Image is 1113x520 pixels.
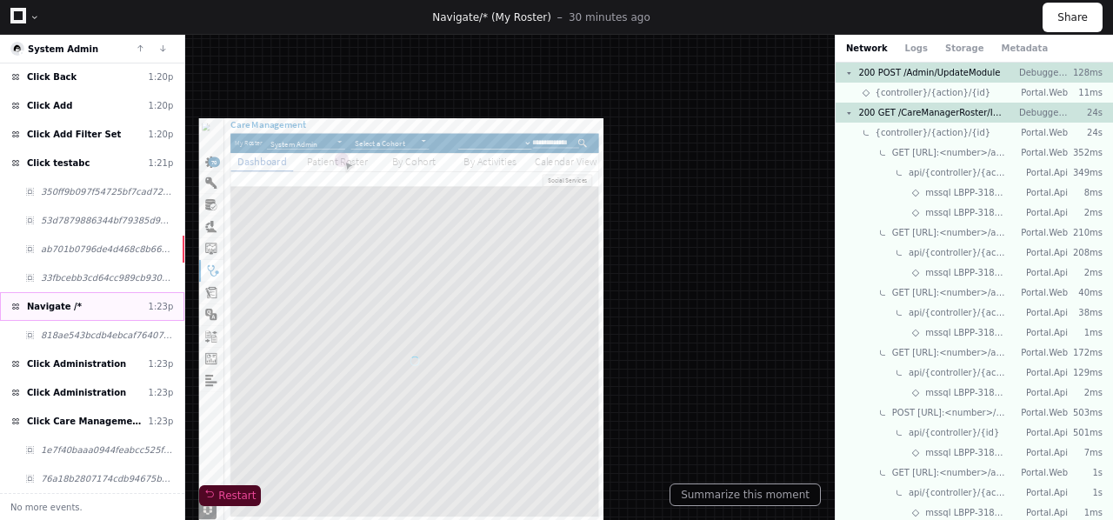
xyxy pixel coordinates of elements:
[892,226,1005,239] span: GET [URL]:<number>/api/SystemSettings/GetsettingType?
[1068,206,1103,219] p: 2ms
[1019,366,1068,379] p: Portal.Api
[149,99,174,112] div: 1:20p
[569,10,650,24] p: 30 minutes ago
[149,386,174,399] div: 1:23p
[909,306,1005,319] span: api/{controller}/{action}/{id}
[27,357,126,370] span: Click Administration
[17,69,37,87] div: 70
[858,66,1000,79] span: 200 POST /Admin/UpdateModule
[327,63,438,93] a: By Cohort
[945,42,983,55] button: Storage
[1068,106,1103,119] p: 24s
[1068,506,1103,519] p: 1ms
[1068,386,1103,399] p: 2ms
[892,346,1005,359] span: GET [URL]:<number>/api/CareManagerRoster/GetCareManagementAlert?
[670,483,821,506] button: Summarize this moment
[41,271,173,284] span: 33fbcebb3cd64cc989cb9307ec7ffacf
[1068,326,1103,339] p: 1ms
[1019,146,1068,159] p: Portal.Web
[1068,426,1103,439] p: 501ms
[925,186,1005,199] span: mssql LBPP-31812LBPortalDev
[892,146,1005,159] span: GET [URL]:<number>/api/Home/GetModule
[479,11,551,23] span: /* (My Roster)
[1068,86,1103,99] p: 11ms
[204,489,256,503] span: Restart
[876,86,991,99] span: {controller}/{action}/{id}
[41,329,173,342] span: 818ae543bcdb4ebcaf764077a36b37b0
[1019,166,1068,179] p: Portal.Api
[909,166,1005,179] span: api/{controller}/{action}/{id}
[28,44,98,54] a: System Admin
[905,42,928,55] button: Logs
[1019,286,1068,299] p: Portal.Web
[149,157,174,170] div: 1:21p
[925,386,1005,399] span: mssql LBPP-31812LBPortalDev
[1068,66,1103,79] p: 128ms
[149,128,174,141] div: 1:20p
[1019,106,1068,119] p: Debugger-Web
[1019,406,1068,419] p: Portal.Web
[925,446,1005,459] span: mssql LBPP-31812LBPortalDev
[1068,306,1103,319] p: 38ms
[846,42,888,55] button: Network
[892,406,1005,419] span: POST [URL]:<number>/api/Audit
[1019,306,1068,319] p: Portal.Api
[121,33,260,56] span: Admin, System
[41,443,173,457] span: 1e7f40baaa0944feabcc525fac274535
[1019,506,1068,519] p: Portal.Api
[909,486,1005,499] span: api/{controller}/{action}/{id}
[1001,42,1048,55] button: Metadata
[892,286,1005,299] span: GET [URL]:<number>/api/SystemSettings/GetsettingType?
[168,63,325,93] a: Patient Roster
[1019,326,1068,339] p: Portal.Api
[10,501,83,514] span: No more events.
[57,63,168,95] a: Dashboard
[925,506,1005,519] span: mssql LBPP-31812LBPortalDev
[12,43,23,55] img: 16.svg
[909,426,999,439] span: api/{controller}/{id}
[596,63,708,93] a: Calendar View
[121,33,260,57] span: Admin, System
[27,99,72,112] span: Click Add
[1068,246,1103,259] p: 208ms
[1068,366,1103,379] p: 129ms
[27,415,142,428] span: Click Care Management
[1019,386,1068,399] p: Portal.Api
[925,266,1005,279] span: mssql LBPP-31812LBPortalDev
[1068,186,1103,199] p: 8ms
[41,185,173,198] span: 350ff9b097f54725bf7cad72d1d837f0
[56,27,121,60] h2: My Roster
[1068,446,1103,459] p: 7ms
[149,70,174,83] div: 1:20p
[149,300,174,313] div: 1:23p
[876,126,991,139] span: {controller}/{action}/{id}
[1019,226,1068,239] p: Portal.Web
[41,472,173,485] span: 76a18b2807174cdb94675bdb7cb57e08
[149,357,174,370] div: 1:23p
[1019,66,1068,79] p: Debugger-Web
[1068,346,1103,359] p: 172ms
[1019,266,1068,279] p: Portal.Api
[1019,426,1068,439] p: Portal.Api
[27,128,121,141] span: Click Add Filter Set
[41,243,173,256] span: ab701b0796de4d468c8b66637d64d30a
[1019,486,1068,499] p: Portal.Api
[1019,206,1068,219] p: Portal.Api
[27,386,126,399] span: Click Administration
[41,214,173,227] span: 53d7879886344bf79385d9496f995c43
[1019,186,1068,199] p: Portal.Api
[1019,346,1068,359] p: Portal.Web
[270,32,401,57] span: Select a Cohort
[432,11,479,23] span: Navigate
[892,466,1005,479] span: GET [URL]:<number>/api/CareManagerRoster/GetMyRosterCareManagerList?
[57,3,711,18] h1: Care Management
[5,9,39,23] img: logo-no-text.svg
[1068,146,1103,159] p: 352ms
[1068,406,1103,419] p: 503ms
[925,206,1005,219] span: mssql LBPP-31812LBPortalDev
[1068,226,1103,239] p: 210ms
[1019,446,1068,459] p: Portal.Api
[1043,3,1103,32] button: Share
[611,100,700,122] a: Social Services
